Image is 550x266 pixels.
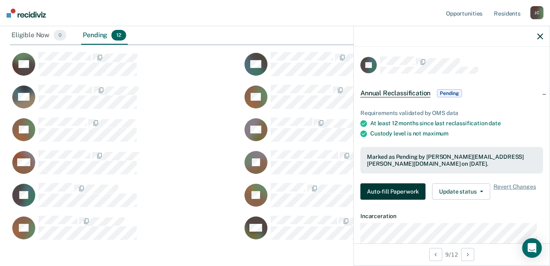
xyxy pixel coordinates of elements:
div: Open Intercom Messenger [522,238,542,258]
button: Next Opportunity [461,248,474,261]
span: Revert Changes [493,183,536,200]
div: Requirements validated by OMS data [360,110,543,117]
div: CaseloadOpportunityCell-00443998 [10,150,242,183]
span: Pending [437,89,462,97]
div: Custody level is not [370,130,543,137]
div: CaseloadOpportunityCell-00528403 [242,84,474,117]
span: 0 [54,30,66,41]
div: Pending [81,27,128,45]
div: 9 / 12 [354,243,550,265]
div: J C [530,6,543,19]
div: Annual ReclassificationPending [354,80,550,106]
img: Recidiviz [7,9,46,18]
button: Previous Opportunity [429,248,442,261]
div: CaseloadOpportunityCell-00099943 [10,117,242,150]
button: Auto-fill Paperwork [360,183,426,200]
button: Update status [432,183,490,200]
div: CaseloadOpportunityCell-00098676 [242,215,474,248]
div: Marked as Pending by [PERSON_NAME][EMAIL_ADDRESS][PERSON_NAME][DOMAIN_NAME] on [DATE]. [367,153,536,167]
div: CaseloadOpportunityCell-00461031 [10,183,242,215]
dt: Incarceration [360,213,543,220]
div: Eligible Now [10,27,68,45]
div: CaseloadOpportunityCell-00662014 [242,117,474,150]
span: Annual Reclassification [360,89,430,97]
div: CaseloadOpportunityCell-00613438 [10,215,242,248]
div: CaseloadOpportunityCell-00624170 [242,183,474,215]
span: maximum [423,130,448,137]
span: date [489,120,500,126]
span: 12 [111,30,126,41]
div: At least 12 months since last reclassification [370,120,543,127]
div: CaseloadOpportunityCell-00458654 [242,52,474,84]
div: CaseloadOpportunityCell-00137996 [10,84,242,117]
div: CaseloadOpportunityCell-00322174 [10,52,242,84]
div: CaseloadOpportunityCell-00546365 [242,150,474,183]
a: Navigate to form link [360,183,429,200]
